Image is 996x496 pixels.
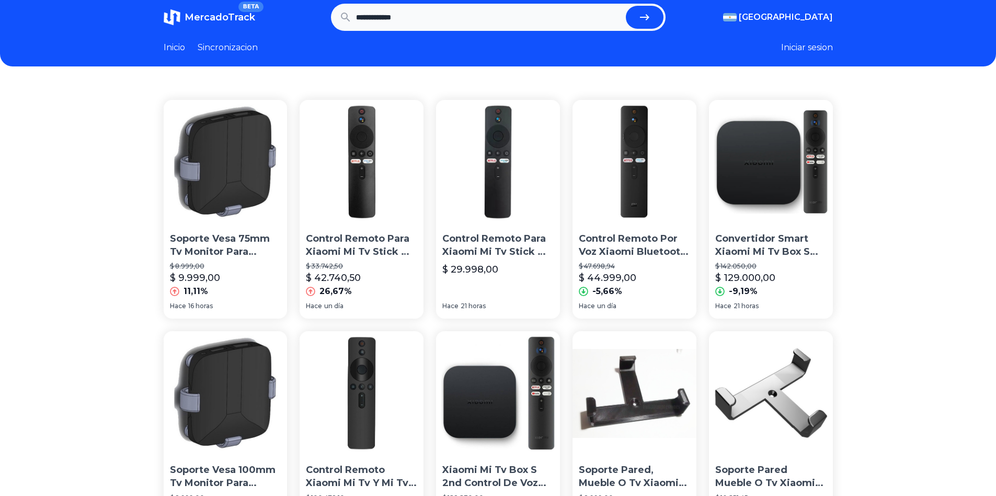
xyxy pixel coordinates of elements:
[597,302,616,310] span: un día
[579,302,595,310] span: Hace
[306,232,417,258] p: Control Remoto Para Xiaomi Mi Tv Stick Mi Box S Bluetooth
[436,331,560,455] img: Xiaomi Mi Tv Box S 2nd Control De Voz 4k 8gb Con 2gb De Memo
[164,100,288,224] img: Soporte Vesa 75mm Tv Monitor Para Xiaomi Mi Box Tv
[723,13,737,21] img: Argentina
[442,464,554,490] p: Xiaomi Mi Tv Box S 2nd Control De Voz 4k 8gb Con 2gb De Memo
[592,285,622,298] p: -5,66%
[442,262,498,277] p: $ 29.998,00
[723,11,833,24] button: [GEOGRAPHIC_DATA]
[709,100,833,224] img: Convertidor Smart Xiaomi Mi Tv Box S 2nd Cont Voz 4k 8gb 2gb
[573,100,696,319] a: Control Remoto Por Voz Xiaomi Bluetooth Tv Stick / Tv BoxControl Remoto Por Voz Xiaomi Bluetooth ...
[436,100,560,319] a: Control Remoto Para Xiaomi Mi Tv Stick Mi Box S Mi Box 4kControl Remoto Para Xiaomi Mi Tv Stick M...
[170,302,186,310] span: Hace
[324,302,344,310] span: un día
[579,464,690,490] p: Soporte Pared, Mueble O Tv Xiaomi Mi Box S *
[715,270,775,285] p: $ 129.000,00
[164,100,288,319] a: Soporte Vesa 75mm Tv Monitor Para Xiaomi Mi Box TvSoporte Vesa 75mm Tv Monitor Para Xiaomi Mi Box...
[579,270,636,285] p: $ 44.999,00
[319,285,352,298] p: 26,67%
[306,270,361,285] p: $ 42.740,50
[300,100,423,224] img: Control Remoto Para Xiaomi Mi Tv Stick Mi Box S Bluetooth
[709,100,833,319] a: Convertidor Smart Xiaomi Mi Tv Box S 2nd Cont Voz 4k 8gb 2gbConvertidor Smart Xiaomi Mi Tv Box S ...
[198,41,258,54] a: Sincronizacion
[729,285,758,298] p: -9,19%
[461,302,486,310] span: 21 horas
[306,302,322,310] span: Hace
[185,12,255,23] span: MercadoTrack
[300,331,423,455] img: Control Remoto Xiaomi Mi Tv Y Mi Tv Box- Ver Modelos
[170,270,220,285] p: $ 9.999,00
[238,2,263,12] span: BETA
[164,9,255,26] a: MercadoTrackBETA
[715,464,827,490] p: Soporte Pared Mueble O Tv Xiaomi Mi Box S Nextsale [PERSON_NAME]
[715,232,827,258] p: Convertidor Smart Xiaomi Mi Tv Box S 2nd Cont Voz 4k 8gb 2gb
[188,302,213,310] span: 16 horas
[436,100,560,224] img: Control Remoto Para Xiaomi Mi Tv Stick Mi Box S Mi Box 4k
[164,41,185,54] a: Inicio
[442,232,554,258] p: Control Remoto Para Xiaomi Mi Tv Stick Mi Box S Mi Box 4k
[739,11,833,24] span: [GEOGRAPHIC_DATA]
[715,262,827,270] p: $ 142.050,00
[184,285,208,298] p: 11,11%
[170,262,281,270] p: $ 8.999,00
[579,262,690,270] p: $ 47.698,94
[300,100,423,319] a: Control Remoto Para Xiaomi Mi Tv Stick Mi Box S BluetoothControl Remoto Para Xiaomi Mi Tv Stick M...
[573,331,696,455] img: Soporte Pared, Mueble O Tv Xiaomi Mi Box S *
[170,464,281,490] p: Soporte Vesa 100mm Tv Monitor Para Xiaomi Mi Box Tv
[781,41,833,54] button: Iniciar sesion
[734,302,759,310] span: 21 horas
[306,262,417,270] p: $ 33.742,50
[709,331,833,455] img: Soporte Pared Mueble O Tv Xiaomi Mi Box S Nextsale Munro
[306,464,417,490] p: Control Remoto Xiaomi Mi Tv Y Mi Tv Box- Ver Modelos
[164,331,288,455] img: Soporte Vesa 100mm Tv Monitor Para Xiaomi Mi Box Tv
[715,302,731,310] span: Hace
[579,232,690,258] p: Control Remoto Por Voz Xiaomi Bluetooth Tv Stick / Tv Box
[164,9,180,26] img: MercadoTrack
[573,100,696,224] img: Control Remoto Por Voz Xiaomi Bluetooth Tv Stick / Tv Box
[442,302,459,310] span: Hace
[170,232,281,258] p: Soporte Vesa 75mm Tv Monitor Para Xiaomi Mi Box Tv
